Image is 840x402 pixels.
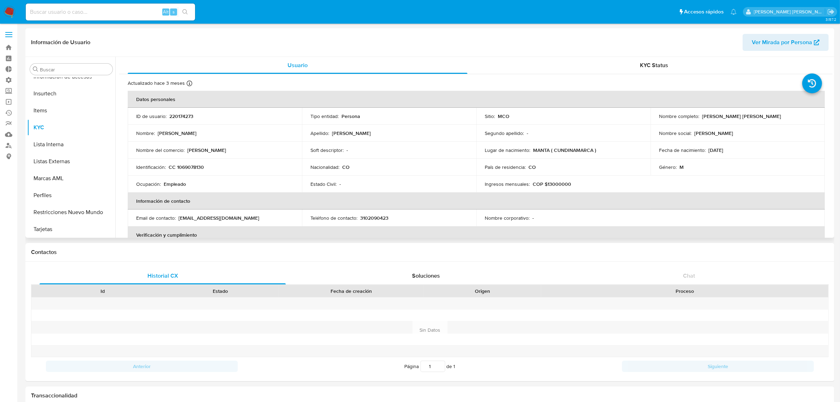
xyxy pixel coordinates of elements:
[533,181,571,187] p: COP $13000000
[659,147,706,153] p: Fecha de nacimiento :
[158,130,197,136] p: [PERSON_NAME]
[310,181,337,187] p: Estado Civil :
[659,164,677,170] p: Género :
[27,119,115,136] button: KYC
[169,113,193,119] p: 220174273
[27,153,115,170] button: Listas Externas
[640,61,669,69] span: KYC Status
[173,8,175,15] span: s
[752,34,812,51] span: Ver Mirada por Persona
[33,66,38,72] button: Buscar
[360,215,388,221] p: 3102090423
[136,164,166,170] p: Identificación :
[128,91,825,108] th: Datos personales
[485,113,495,119] p: Sitio :
[679,164,684,170] p: M
[332,130,371,136] p: [PERSON_NAME]
[128,193,825,209] th: Información de contacto
[166,288,274,295] div: Estado
[136,130,155,136] p: Nombre :
[26,7,195,17] input: Buscar usuario o caso...
[429,288,536,295] div: Origen
[659,113,699,119] p: Nombre completo :
[163,8,169,15] span: Alt
[187,147,226,153] p: [PERSON_NAME]
[342,164,350,170] p: CO
[533,147,596,153] p: MANTA ( CUNDINAMARCA )
[546,288,823,295] div: Proceso
[128,226,825,243] th: Verificación y cumplimiento
[702,113,781,119] p: [PERSON_NAME] [PERSON_NAME]
[136,215,176,221] p: Email de contacto :
[27,136,115,153] button: Lista Interna
[31,392,829,399] h1: Transaccionalidad
[288,61,308,69] span: Usuario
[27,187,115,204] button: Perfiles
[454,363,455,370] span: 1
[27,85,115,102] button: Insurtech
[743,34,829,51] button: Ver Mirada por Persona
[485,181,530,187] p: Ingresos mensuales :
[622,361,814,372] button: Siguiente
[412,272,440,280] span: Soluciones
[40,66,110,73] input: Buscar
[683,272,695,280] span: Chat
[46,361,238,372] button: Anterior
[827,8,835,16] a: Salir
[485,215,530,221] p: Nombre corporativo :
[284,288,419,295] div: Fecha de creación
[31,39,90,46] h1: Información de Usuario
[527,130,528,136] p: -
[310,164,339,170] p: Nacionalidad :
[179,215,259,221] p: [EMAIL_ADDRESS][DOMAIN_NAME]
[339,181,341,187] p: -
[694,130,733,136] p: [PERSON_NAME]
[485,164,526,170] p: País de residencia :
[164,181,186,187] p: Empleado
[684,8,724,16] span: Accesos rápidos
[754,8,825,15] p: camila.baquero@mercadolibre.com.co
[708,147,723,153] p: [DATE]
[485,147,530,153] p: Lugar de nacimiento :
[310,147,344,153] p: Soft descriptor :
[310,130,329,136] p: Apellido :
[659,130,691,136] p: Nombre social :
[532,215,534,221] p: -
[49,288,156,295] div: Id
[136,181,161,187] p: Ocupación :
[136,113,167,119] p: ID de usuario :
[310,215,357,221] p: Teléfono de contacto :
[405,361,455,372] span: Página de
[346,147,348,153] p: -
[27,204,115,221] button: Restricciones Nuevo Mundo
[528,164,536,170] p: CO
[310,113,339,119] p: Tipo entidad :
[498,113,509,119] p: MCO
[731,9,737,15] a: Notificaciones
[136,147,185,153] p: Nombre del comercio :
[128,80,185,87] p: Actualizado hace 3 meses
[178,7,192,17] button: search-icon
[27,221,115,238] button: Tarjetas
[31,249,829,256] h1: Contactos
[147,272,178,280] span: Historial CX
[342,113,360,119] p: Persona
[27,102,115,119] button: Items
[485,130,524,136] p: Segundo apellido :
[27,170,115,187] button: Marcas AML
[169,164,204,170] p: CC 1069078130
